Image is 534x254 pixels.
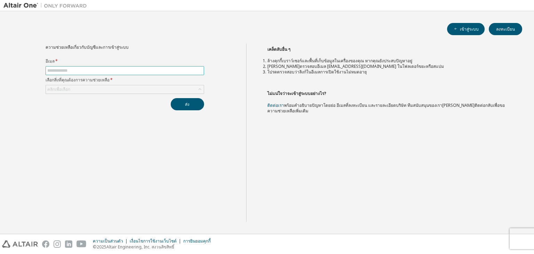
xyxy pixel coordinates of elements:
[447,23,485,35] button: เข้าสู่ระบบ
[93,244,97,250] font: ©
[267,102,284,108] a: ติดต่อเรา
[2,240,38,248] img: altair_logo.svg
[267,46,290,52] font: เคล็ดลับอื่น ๆ
[185,101,189,107] font: ส่ง
[267,102,505,114] font: พร้อมคำอธิบายปัญหาโดยย่อ อีเมลที่ลงทะเบียน และรายละเอียดบริษัท ทีมสนับสนุนของเรา[PERSON_NAME]ติดต...
[183,238,211,244] font: การยินยอมคุกกี้
[460,26,479,32] font: เข้าสู่ระบบ
[65,240,72,248] img: linkedin.svg
[171,98,204,110] button: ส่ง
[46,58,55,64] font: อีเมล
[93,238,123,244] font: ความเป็นส่วนตัว
[489,23,522,35] button: ลงทะเบียน
[267,69,367,75] font: โปรดตรวจสอบว่าลิงก์ในอีเมลการเปิดใช้งานไม่หมดอายุ
[106,244,174,250] font: Altair Engineering, Inc. สงวนลิขสิทธิ์
[46,44,129,50] font: ความช่วยเหลือเกี่ยวกับบัญชีและการเข้าสู่ระบบ
[3,2,90,9] img: อัลแทร์วัน
[76,240,87,248] img: youtube.svg
[46,85,204,94] div: คลิกเพื่อเลือก
[496,26,515,32] font: ลงทะเบียน
[267,58,412,64] font: ล้างคุกกี้เบราว์เซอร์และพื้นที่เก็บข้อมูลในเครื่องของคุณ หากคุณยังประสบปัญหาอยู่
[267,90,326,96] font: ไม่แน่ใจว่าจะเข้าสู่ระบบอย่างไร?
[267,63,444,69] font: [PERSON_NAME]ตรวจสอบอีเมล [EMAIL_ADDRESS][DOMAIN_NAME] ในโฟลเดอร์ขยะหรือสแปม
[54,240,61,248] img: instagram.svg
[46,77,110,83] font: เลือกสิ่งที่คุณต้องการความช่วยเหลือ
[42,240,49,248] img: facebook.svg
[47,86,70,92] font: คลิกเพื่อเลือก
[130,238,177,244] font: เงื่อนไขการใช้งานเว็บไซต์
[97,244,106,250] font: 2025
